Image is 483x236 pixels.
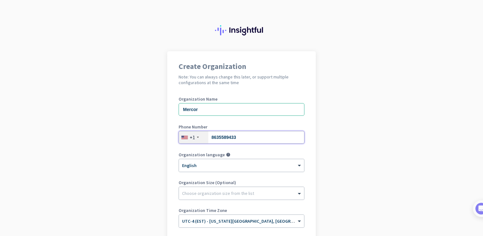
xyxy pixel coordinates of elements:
[179,63,304,70] h1: Create Organization
[179,208,304,213] label: Organization Time Zone
[190,134,195,140] div: +1
[179,103,304,116] input: What is the name of your organization?
[179,152,225,157] label: Organization language
[179,74,304,85] h2: Note: You can always change this later, or support multiple configurations at the same time
[179,180,304,185] label: Organization Size (Optional)
[215,25,268,35] img: Insightful
[179,125,304,129] label: Phone Number
[179,97,304,101] label: Organization Name
[226,152,230,157] i: help
[179,131,304,144] input: 201-555-0123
